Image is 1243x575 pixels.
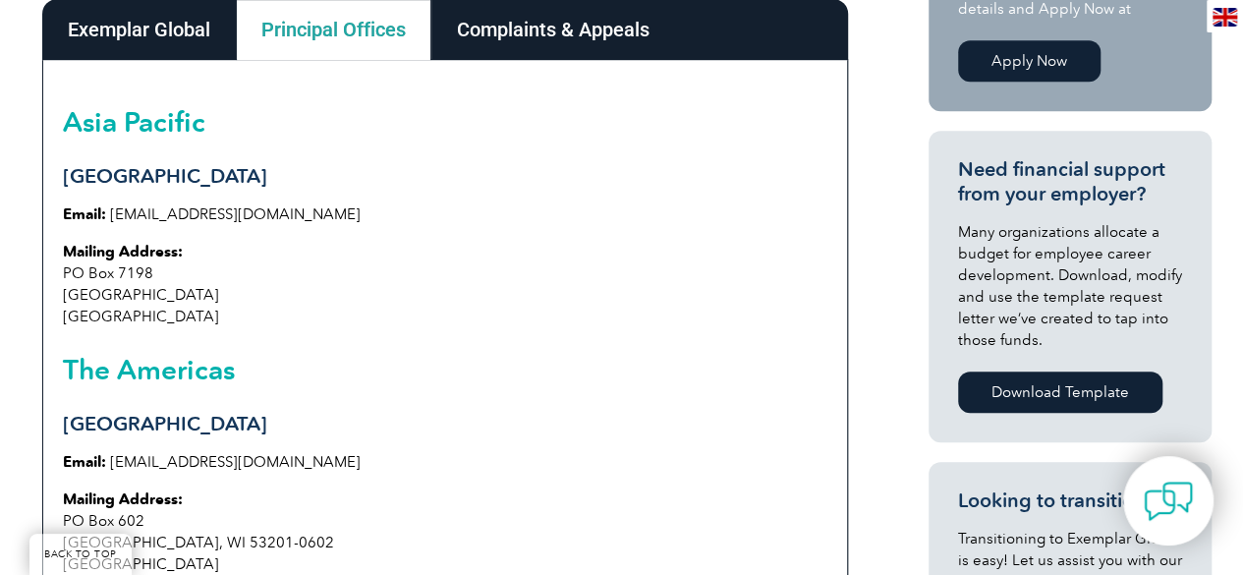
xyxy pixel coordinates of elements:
[958,40,1101,82] a: Apply Now
[110,453,361,471] a: [EMAIL_ADDRESS][DOMAIN_NAME]
[63,205,106,223] strong: Email:
[63,453,106,471] strong: Email:
[63,412,827,436] h3: [GEOGRAPHIC_DATA]
[63,490,183,508] strong: Mailing Address:
[63,489,827,575] p: PO Box 602 [GEOGRAPHIC_DATA], WI 53201-0602 [GEOGRAPHIC_DATA]
[958,489,1182,513] h3: Looking to transition?
[110,205,361,223] a: [EMAIL_ADDRESS][DOMAIN_NAME]
[958,157,1182,206] h3: Need financial support from your employer?
[63,354,827,385] h2: The Americas
[29,534,132,575] a: BACK TO TOP
[958,221,1182,351] p: Many organizations allocate a budget for employee career development. Download, modify and use th...
[63,106,827,138] h2: Asia Pacific
[63,164,827,189] h3: [GEOGRAPHIC_DATA]
[1144,477,1193,526] img: contact-chat.png
[63,243,183,260] strong: Mailing Address:
[958,372,1162,413] a: Download Template
[63,241,827,327] p: PO Box 7198 [GEOGRAPHIC_DATA] [GEOGRAPHIC_DATA]
[1213,8,1237,27] img: en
